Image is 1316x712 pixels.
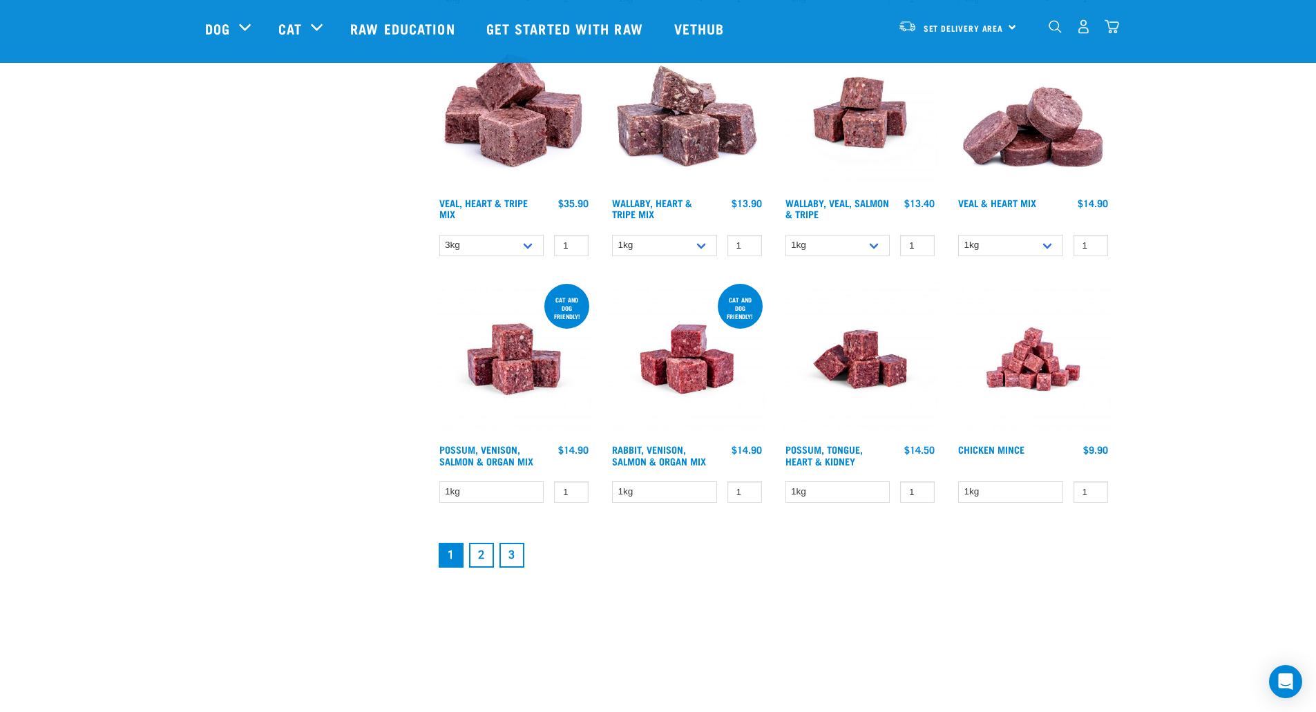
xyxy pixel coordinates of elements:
div: Open Intercom Messenger [1269,665,1302,698]
input: 1 [554,235,589,256]
a: Dog [205,18,230,39]
a: Chicken Mince [958,447,1024,452]
nav: pagination [436,540,1112,570]
img: Possum Venison Salmon Organ 1626 [436,281,593,438]
div: $35.90 [558,198,589,209]
a: Goto page 2 [469,543,494,568]
input: 1 [1074,481,1108,503]
input: 1 [900,481,935,503]
a: Veal, Heart & Tripe Mix [439,200,528,216]
input: 1 [727,481,762,503]
a: Raw Education [336,1,472,56]
a: Veal & Heart Mix [958,200,1036,205]
input: 1 [554,481,589,503]
a: Rabbit, Venison, Salmon & Organ Mix [612,447,706,463]
div: $13.40 [904,198,935,209]
span: Set Delivery Area [924,26,1004,30]
div: Cat and dog friendly! [718,289,763,327]
a: Vethub [660,1,742,56]
input: 1 [900,235,935,256]
a: Possum, Tongue, Heart & Kidney [785,447,863,463]
a: Wallaby, Veal, Salmon & Tripe [785,200,889,216]
input: 1 [727,235,762,256]
div: $14.50 [904,444,935,455]
div: cat and dog friendly! [544,289,589,327]
img: 1152 Veal Heart Medallions 01 [955,35,1112,191]
img: Possum Tongue Heart Kidney 1682 [782,281,939,438]
div: $14.90 [1078,198,1108,209]
img: home-icon@2x.png [1105,19,1119,34]
a: Goto page 3 [499,543,524,568]
div: $9.90 [1083,444,1108,455]
div: $13.90 [732,198,762,209]
a: Get started with Raw [473,1,660,56]
div: $14.90 [732,444,762,455]
img: Rabbit Venison Salmon Organ 1688 [609,281,765,438]
a: Cat [278,18,302,39]
img: home-icon-1@2x.png [1049,20,1062,33]
div: $14.90 [558,444,589,455]
img: Cubes [436,35,593,191]
a: Possum, Venison, Salmon & Organ Mix [439,447,533,463]
img: 1174 Wallaby Heart Tripe Mix 01 [609,35,765,191]
img: user.png [1076,19,1091,34]
img: Chicken M Ince 1613 [955,281,1112,438]
img: van-moving.png [898,20,917,32]
img: Wallaby Veal Salmon Tripe 1642 [782,35,939,191]
input: 1 [1074,235,1108,256]
a: Wallaby, Heart & Tripe Mix [612,200,692,216]
a: Page 1 [439,543,464,568]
